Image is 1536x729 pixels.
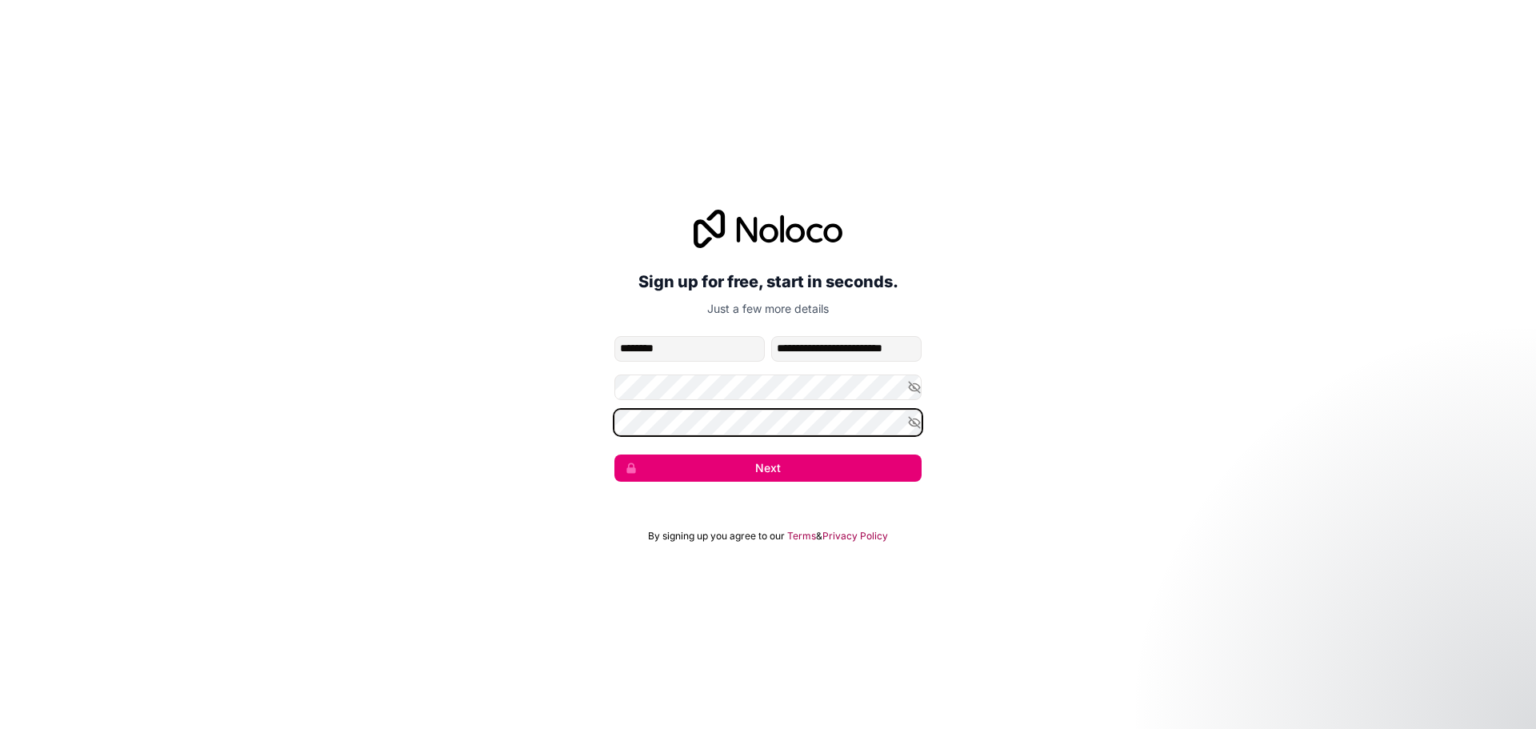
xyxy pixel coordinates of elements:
button: Next [614,455,922,482]
p: Just a few more details [614,301,922,317]
iframe: Intercom notifications message [1216,609,1536,721]
input: Password [614,375,922,400]
input: Confirm password [614,410,922,435]
h2: Sign up for free, start in seconds. [614,267,922,296]
span: By signing up you agree to our [648,530,785,543]
input: family-name [771,336,922,362]
a: Privacy Policy [822,530,888,543]
a: Terms [787,530,816,543]
span: & [816,530,822,543]
input: given-name [614,336,765,362]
